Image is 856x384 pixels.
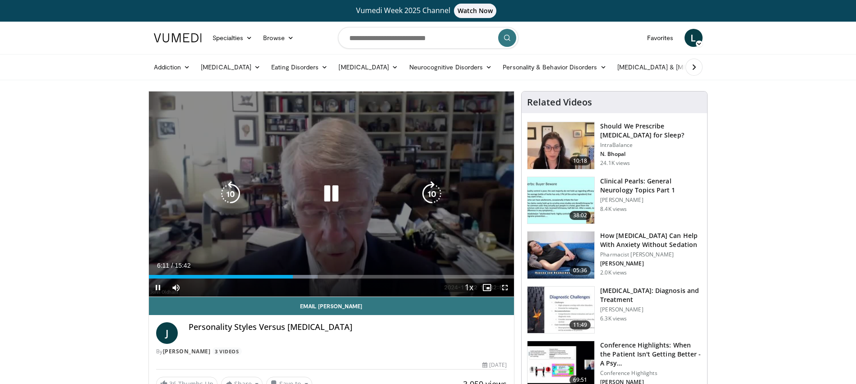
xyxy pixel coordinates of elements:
[258,29,299,47] a: Browse
[569,156,591,165] span: 10:18
[195,58,266,76] a: [MEDICAL_DATA]
[149,275,514,279] div: Progress Bar
[527,287,594,334] img: 6e0bc43b-d42b-409a-85fd-0f454729f2ca.150x105_q85_crop-smart_upscale.jpg
[482,361,507,369] div: [DATE]
[155,4,701,18] a: Vumedi Week 2025 ChannelWatch Now
[149,279,167,297] button: Pause
[600,160,630,167] p: 24.1K views
[167,279,185,297] button: Mute
[333,58,403,76] a: [MEDICAL_DATA]
[154,33,202,42] img: VuMedi Logo
[157,262,169,269] span: 6:11
[496,279,514,297] button: Fullscreen
[569,320,591,329] span: 11:49
[156,322,178,344] a: J
[189,322,507,332] h4: Personality Styles Versus [MEDICAL_DATA]
[642,29,679,47] a: Favorites
[149,91,514,297] video-js: Video Player
[171,262,173,269] span: /
[460,279,478,297] button: Playback Rate
[600,315,627,322] p: 6.3K views
[612,58,741,76] a: [MEDICAL_DATA] & [MEDICAL_DATA]
[600,251,702,258] p: Pharmacist [PERSON_NAME]
[478,279,496,297] button: Enable picture-in-picture mode
[600,197,702,204] p: [PERSON_NAME]
[156,347,507,356] div: By
[600,306,702,313] p: [PERSON_NAME]
[163,347,211,355] a: [PERSON_NAME]
[600,151,702,158] p: N. Bhopal
[600,177,702,195] h3: Clinical Pearls: General Neurology Topics Part 1
[600,206,627,213] p: 8.4K views
[600,142,702,149] p: IntraBalance
[600,269,627,276] p: 2.0K views
[600,122,702,140] h3: Should We Prescribe [MEDICAL_DATA] for Sleep?
[175,262,190,269] span: 15:42
[527,177,594,224] img: 91ec4e47-6cc3-4d45-a77d-be3eb23d61cb.150x105_q85_crop-smart_upscale.jpg
[600,286,702,304] h3: [MEDICAL_DATA]: Diagnosis and Treatment
[266,58,333,76] a: Eating Disorders
[527,232,594,279] img: 7bfe4765-2bdb-4a7e-8d24-83e30517bd33.150x105_q85_crop-smart_upscale.jpg
[600,260,702,267] p: [PERSON_NAME]
[149,297,514,315] a: Email [PERSON_NAME]
[404,58,498,76] a: Neurocognitive Disorders
[569,266,591,275] span: 05:36
[148,58,196,76] a: Addiction
[685,29,703,47] a: L
[212,347,242,355] a: 3 Videos
[527,177,702,224] a: 38:02 Clinical Pearls: General Neurology Topics Part 1 [PERSON_NAME] 8.4K views
[569,211,591,220] span: 38:02
[497,58,611,76] a: Personality & Behavior Disorders
[338,27,518,49] input: Search topics, interventions
[527,122,702,169] a: 10:18 Should We Prescribe [MEDICAL_DATA] for Sleep? IntraBalance N. Bhopal 24.1K views
[454,4,497,18] span: Watch Now
[600,231,702,249] h3: How [MEDICAL_DATA] Can Help With Anxiety Without Sedation
[600,341,702,368] h3: Conference Highlights: When the Patient Isn't Getting Better - A Psy…
[527,286,702,334] a: 11:49 [MEDICAL_DATA]: Diagnosis and Treatment [PERSON_NAME] 6.3K views
[527,122,594,169] img: f7087805-6d6d-4f4e-b7c8-917543aa9d8d.150x105_q85_crop-smart_upscale.jpg
[527,97,592,108] h4: Related Videos
[600,370,702,377] p: Conference Highlights
[207,29,258,47] a: Specialties
[527,231,702,279] a: 05:36 How [MEDICAL_DATA] Can Help With Anxiety Without Sedation Pharmacist [PERSON_NAME] [PERSON_...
